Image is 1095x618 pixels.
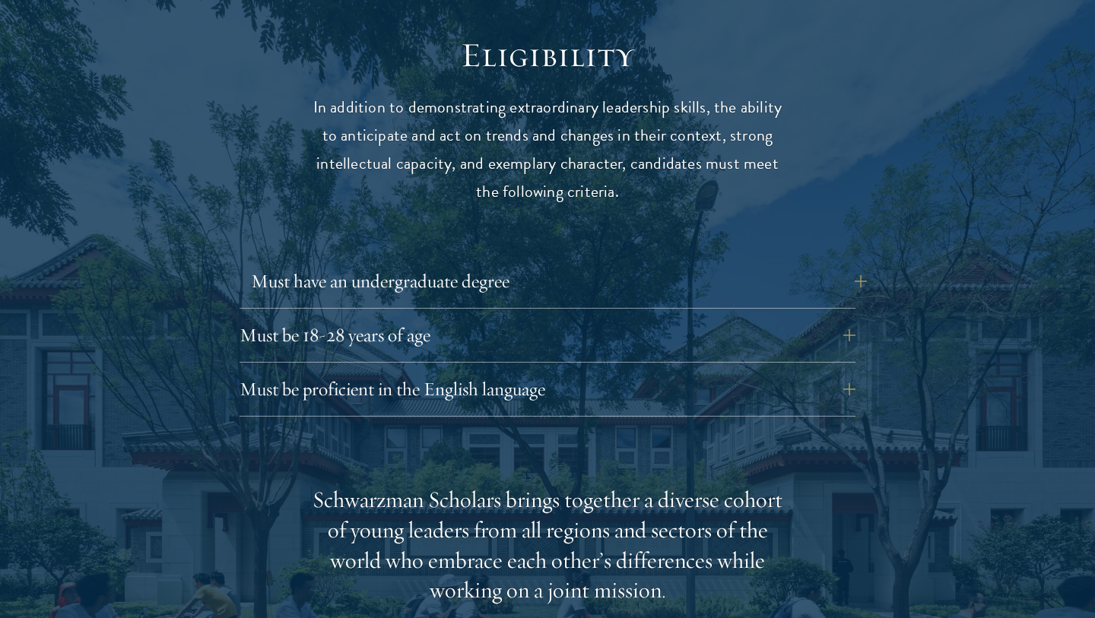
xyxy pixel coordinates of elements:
p: In addition to demonstrating extraordinary leadership skills, the ability to anticipate and act o... [312,93,783,206]
h2: Eligibility [312,34,783,77]
button: Must be proficient in the English language [240,371,855,407]
div: Schwarzman Scholars brings together a diverse cohort of young leaders from all regions and sector... [312,485,783,607]
button: Must have an undergraduate degree [251,263,867,299]
button: Must be 18-28 years of age [240,317,855,353]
